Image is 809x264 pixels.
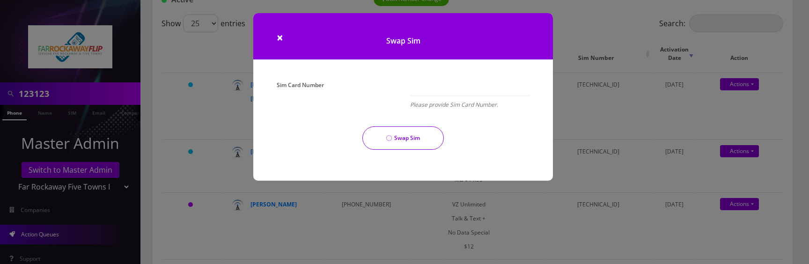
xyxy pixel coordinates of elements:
[253,13,553,59] h1: Swap Sim
[410,98,530,111] em: Please provide Sim Card Number.
[277,32,283,43] button: Close
[362,126,444,150] button: Swap Sim
[277,29,283,45] span: ×
[277,78,324,92] label: Sim Card Number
